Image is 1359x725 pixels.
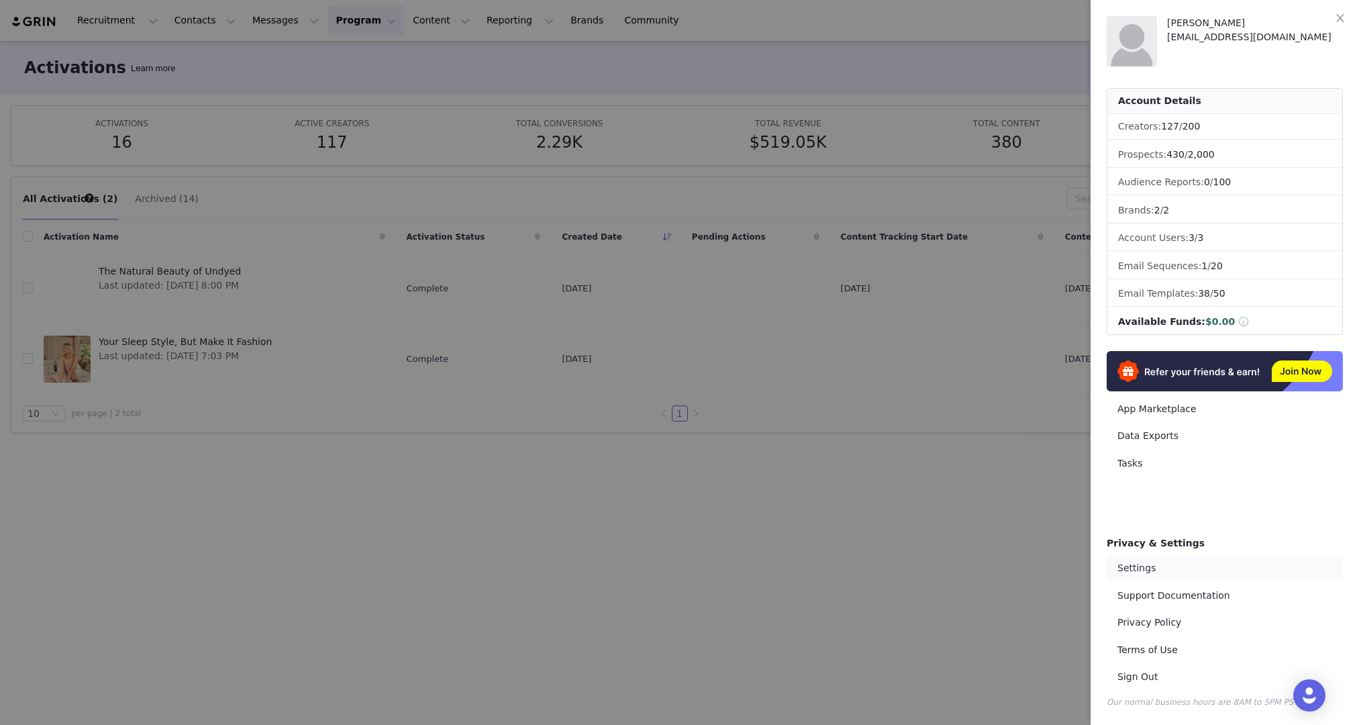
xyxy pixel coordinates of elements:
[1166,149,1185,160] span: 430
[1188,149,1215,160] span: 2,000
[1335,13,1346,23] i: icon: close
[1161,121,1179,132] span: 127
[1167,30,1343,44] div: [EMAIL_ADDRESS][DOMAIN_NAME]
[1154,205,1160,215] span: 2
[1107,556,1343,581] a: Settings
[1213,288,1225,299] span: 50
[1198,288,1210,299] span: 38
[1107,351,1343,391] img: Refer & Earn
[1107,254,1342,279] li: Email Sequences:
[1107,451,1343,476] a: Tasks
[1107,142,1342,168] li: Prospects:
[1205,316,1235,327] span: $0.00
[1107,89,1342,114] div: Account Details
[1107,170,1342,195] li: Audience Reports: /
[1107,538,1205,548] span: Privacy & Settings
[1198,232,1204,243] span: 3
[1189,232,1204,243] span: /
[1204,177,1210,187] span: 0
[1201,260,1222,271] span: /
[1107,397,1343,422] a: App Marketplace
[1107,697,1300,707] span: Our normal business hours are 8AM to 5PM PST.
[1182,121,1201,132] span: 200
[1107,610,1343,635] a: Privacy Policy
[1211,260,1223,271] span: 20
[1163,205,1169,215] span: 2
[1166,149,1215,160] span: /
[1201,260,1207,271] span: 1
[1118,316,1205,327] span: Available Funds:
[1107,583,1343,608] a: Support Documentation
[1161,121,1200,132] span: /
[1107,114,1342,140] li: Creators:
[1198,288,1225,299] span: /
[1107,281,1342,307] li: Email Templates:
[1107,424,1343,448] a: Data Exports
[1107,638,1343,663] a: Terms of Use
[1107,665,1343,689] a: Sign Out
[1107,198,1342,224] li: Brands:
[1107,226,1342,251] li: Account Users:
[1107,16,1157,66] img: placeholder-profile.jpg
[1213,177,1231,187] span: 100
[1154,205,1170,215] span: /
[1293,679,1325,712] div: Open Intercom Messenger
[1189,232,1195,243] span: 3
[1167,16,1343,30] div: [PERSON_NAME]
